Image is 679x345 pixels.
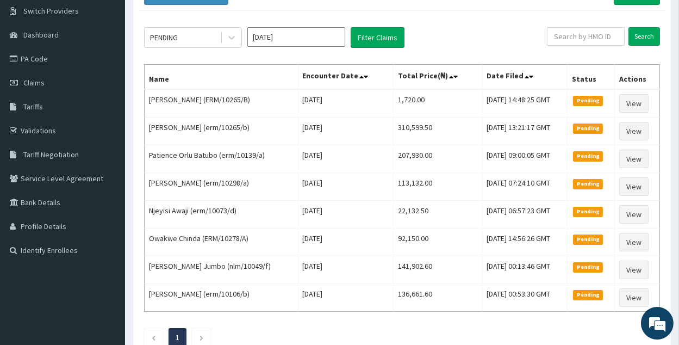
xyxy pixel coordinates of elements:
td: Njeyisi Awaji (erm/10073/d) [145,201,298,229]
td: [DATE] [298,173,394,201]
th: Date Filed [482,65,568,90]
span: Switch Providers [23,6,79,16]
a: View [619,94,649,113]
td: [DATE] [298,145,394,173]
td: [DATE] [298,256,394,284]
span: Claims [23,78,45,88]
td: [PERSON_NAME] (erm/10106/b) [145,284,298,312]
td: 136,661.60 [394,284,482,312]
td: [DATE] 14:56:26 GMT [482,229,568,256]
a: Page 1 is your current page [176,332,179,342]
button: Filter Claims [351,27,404,48]
td: [PERSON_NAME] (ERM/10265/B) [145,89,298,118]
td: [PERSON_NAME] (erm/10265/b) [145,118,298,145]
span: Pending [573,124,603,133]
span: Tariff Negotiation [23,150,79,159]
a: View [619,233,649,251]
td: [DATE] 06:57:23 GMT [482,201,568,229]
td: 113,132.00 [394,173,482,201]
span: Pending [573,207,603,217]
span: Pending [573,151,603,161]
a: View [619,261,649,279]
td: 310,599.50 [394,118,482,145]
td: 207,930.00 [394,145,482,173]
input: Search by HMO ID [547,27,625,46]
a: View [619,177,649,196]
td: [DATE] [298,89,394,118]
a: Next page [199,332,204,342]
span: Dashboard [23,30,59,40]
td: [DATE] 13:21:17 GMT [482,118,568,145]
td: [DATE] 09:00:05 GMT [482,145,568,173]
td: [DATE] [298,284,394,312]
span: Tariffs [23,102,43,112]
div: PENDING [150,32,178,43]
span: Pending [573,179,603,189]
th: Actions [614,65,659,90]
span: Pending [573,262,603,272]
span: Pending [573,290,603,300]
input: Search [628,27,660,46]
td: [DATE] 00:53:30 GMT [482,284,568,312]
td: Patience Orlu Batubo (erm/10139/a) [145,145,298,173]
td: [DATE] 14:48:25 GMT [482,89,568,118]
th: Total Price(₦) [394,65,482,90]
a: View [619,122,649,140]
td: 92,150.00 [394,229,482,256]
td: [DATE] 00:13:46 GMT [482,256,568,284]
span: Pending [573,96,603,106]
td: 22,132.50 [394,201,482,229]
td: [DATE] [298,201,394,229]
input: Select Month and Year [247,27,345,47]
td: [DATE] 07:24:10 GMT [482,173,568,201]
a: Previous page [151,332,156,342]
td: 1,720.00 [394,89,482,118]
td: [DATE] [298,118,394,145]
a: View [619,150,649,168]
span: Pending [573,235,603,244]
td: [PERSON_NAME] (erm/10298/a) [145,173,298,201]
th: Encounter Date [298,65,394,90]
th: Status [568,65,614,90]
th: Name [145,65,298,90]
td: 141,902.60 [394,256,482,284]
td: Owakwe Chinda (ERM/10278/A) [145,229,298,256]
a: View [619,288,649,307]
td: [PERSON_NAME] Jumbo (nlm/10049/f) [145,256,298,284]
td: [DATE] [298,229,394,256]
a: View [619,205,649,224]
